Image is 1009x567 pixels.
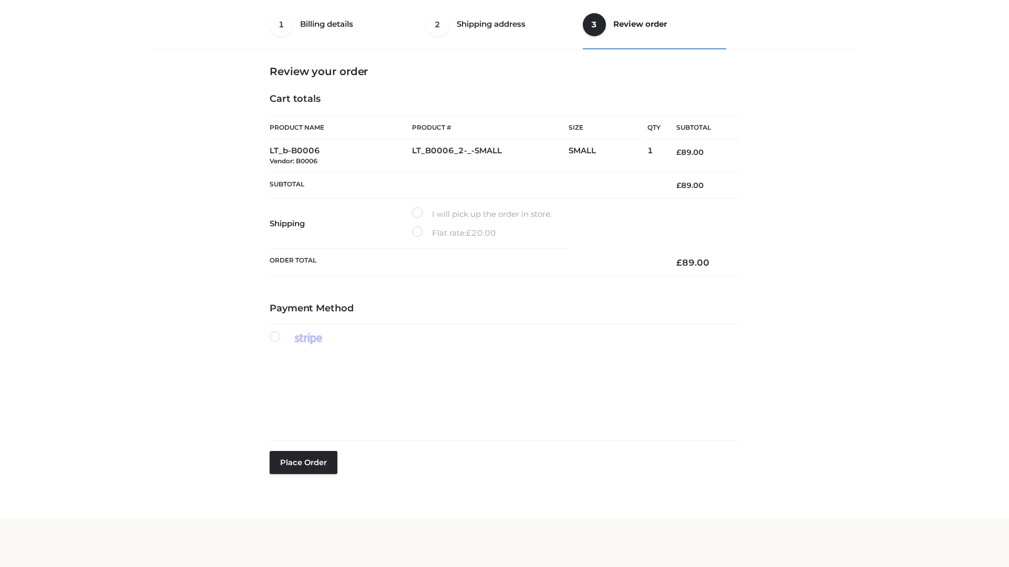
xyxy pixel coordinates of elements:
[466,228,496,238] bdi: 20.00
[676,148,704,157] bdi: 89.00
[569,116,642,140] th: Size
[270,157,317,165] small: Vendor: B0006
[270,249,661,277] th: Order Total
[676,257,709,268] bdi: 89.00
[647,115,661,140] th: Qty
[466,228,471,238] span: £
[676,181,681,190] span: £
[270,303,739,314] h4: Payment Method
[270,140,412,173] td: LT_b-B0006
[676,148,681,157] span: £
[270,451,337,474] button: Place order
[270,93,739,105] h4: Cart totals
[412,226,496,240] label: Flat rate:
[661,116,739,140] th: Subtotal
[270,65,739,78] h3: Review your order
[676,257,682,268] span: £
[267,356,737,423] iframe: Secure payment input frame
[676,181,704,190] bdi: 89.00
[270,172,661,198] th: Subtotal
[270,115,412,140] th: Product Name
[270,198,412,249] th: Shipping
[647,140,661,173] td: 1
[412,207,552,221] label: I will pick up the order in store.
[412,115,569,140] th: Product #
[569,140,647,173] td: SMALL
[412,140,569,173] td: LT_B0006_2-_-SMALL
